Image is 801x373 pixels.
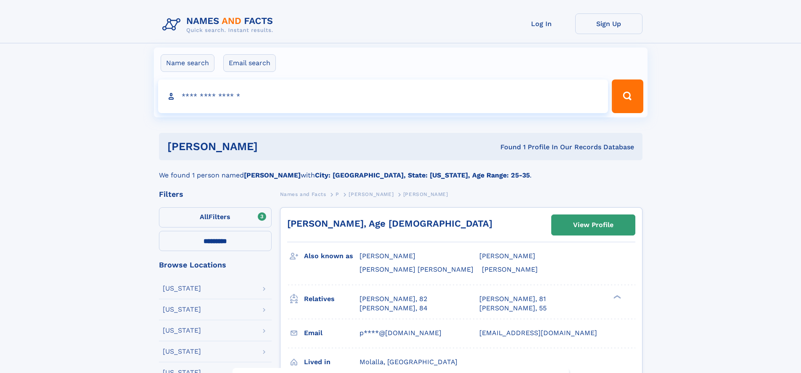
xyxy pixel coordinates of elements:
[379,143,634,152] div: Found 1 Profile In Our Records Database
[403,191,448,197] span: [PERSON_NAME]
[360,358,457,366] span: Molalla, [GEOGRAPHIC_DATA]
[573,215,613,235] div: View Profile
[479,304,547,313] a: [PERSON_NAME], 55
[360,294,427,304] a: [PERSON_NAME], 82
[552,215,635,235] a: View Profile
[159,207,272,228] label: Filters
[482,265,538,273] span: [PERSON_NAME]
[304,326,360,340] h3: Email
[163,348,201,355] div: [US_STATE]
[280,189,326,199] a: Names and Facts
[304,355,360,369] h3: Lived in
[304,292,360,306] h3: Relatives
[159,13,280,36] img: Logo Names and Facts
[315,171,530,179] b: City: [GEOGRAPHIC_DATA], State: [US_STATE], Age Range: 25-35
[611,294,621,299] div: ❯
[163,306,201,313] div: [US_STATE]
[336,189,339,199] a: P
[167,141,379,152] h1: [PERSON_NAME]
[159,160,642,180] div: We found 1 person named with .
[159,190,272,198] div: Filters
[304,249,360,263] h3: Also known as
[360,252,415,260] span: [PERSON_NAME]
[287,218,492,229] a: [PERSON_NAME], Age [DEMOGRAPHIC_DATA]
[479,252,535,260] span: [PERSON_NAME]
[161,54,214,72] label: Name search
[575,13,642,34] a: Sign Up
[336,191,339,197] span: P
[349,191,394,197] span: [PERSON_NAME]
[349,189,394,199] a: [PERSON_NAME]
[158,79,608,113] input: search input
[159,261,272,269] div: Browse Locations
[479,329,597,337] span: [EMAIL_ADDRESS][DOMAIN_NAME]
[360,304,428,313] a: [PERSON_NAME], 84
[244,171,301,179] b: [PERSON_NAME]
[200,213,209,221] span: All
[612,79,643,113] button: Search Button
[360,265,473,273] span: [PERSON_NAME] [PERSON_NAME]
[163,327,201,334] div: [US_STATE]
[479,294,546,304] a: [PERSON_NAME], 81
[163,285,201,292] div: [US_STATE]
[223,54,276,72] label: Email search
[508,13,575,34] a: Log In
